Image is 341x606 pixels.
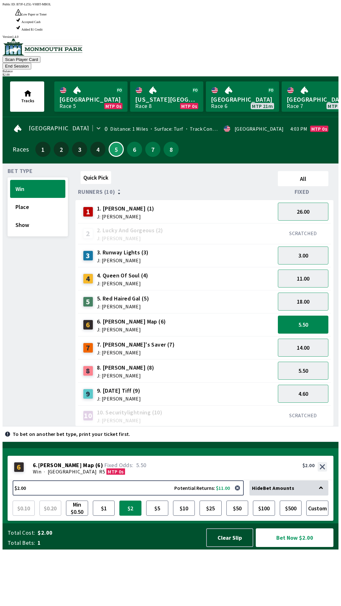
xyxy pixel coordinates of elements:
[173,501,195,516] button: $10
[148,502,167,514] span: $5
[15,203,60,211] span: Place
[308,502,327,514] span: Custom
[145,142,160,157] button: 7
[72,142,87,157] button: 3
[278,247,328,264] button: 3.00
[164,142,179,157] button: 8
[97,396,141,401] span: J: [PERSON_NAME]
[298,390,308,397] span: 4.60
[175,502,194,514] span: $10
[8,169,33,174] span: Bet Type
[290,126,308,131] span: 4:03 PM
[83,389,93,399] div: 9
[97,236,163,241] span: J: [PERSON_NAME]
[253,501,275,516] button: $100
[10,81,44,112] button: Tracks
[8,539,35,547] span: Total Bets:
[278,203,328,221] button: 26.00
[13,431,130,437] p: To bet on another bet type, print your ticket first.
[97,418,162,423] span: J: [PERSON_NAME]
[297,344,309,351] span: 14.00
[54,142,69,157] button: 2
[147,147,159,151] span: 7
[181,104,197,109] span: MTP 0s
[93,501,115,516] button: $1
[298,252,308,259] span: 3.00
[235,126,284,131] div: [GEOGRAPHIC_DATA]
[278,362,328,380] button: 5.50
[59,104,76,109] div: Race 5
[97,327,166,332] span: J: [PERSON_NAME]
[130,81,203,112] a: [US_STATE][GEOGRAPHIC_DATA]Race 8MTP 0s
[226,501,248,516] button: $50
[306,501,328,516] button: Custom
[15,221,60,229] span: Show
[16,3,51,6] span: B7JF-LZ5L-VHBT-MBOL
[298,367,308,374] span: 5.50
[21,28,43,31] span: Added $1 Credit
[206,528,253,547] button: Clear Slip
[37,147,49,151] span: 1
[212,534,248,541] span: Clear Slip
[97,341,175,349] span: 7. [PERSON_NAME]'s Saver (7)
[278,385,328,403] button: 4.60
[13,480,244,496] button: $2.00Potential Returns: $11.00
[302,462,314,468] div: $2.00
[14,462,24,472] div: 6
[3,35,338,39] div: Version 1.4.0
[135,104,152,109] div: Race 8
[252,485,294,491] span: Hide Bet Amounts
[29,126,89,131] span: [GEOGRAPHIC_DATA]
[254,502,273,514] span: $100
[97,258,149,263] span: J: [PERSON_NAME]
[3,3,338,6] div: Public ID:
[10,216,65,234] button: Show
[38,539,200,547] span: 1
[252,104,273,109] span: MTP 21m
[97,387,141,395] span: 9. [DATE] Tiff (9)
[83,320,93,330] div: 6
[97,248,149,257] span: 3. Runway Lights (3)
[3,56,40,63] button: Scan Player Card
[33,468,41,475] span: Win
[66,501,88,516] button: Min $0.50
[127,142,142,157] button: 6
[97,226,163,235] span: 2. Lucky And Gorgeous (2)
[83,297,93,307] div: 5
[295,189,309,194] span: Fixed
[83,274,93,284] div: 4
[97,205,154,213] span: 1. [PERSON_NAME] (1)
[97,318,166,326] span: 6. [PERSON_NAME] Map (6)
[55,147,67,151] span: 2
[97,373,154,378] span: J: [PERSON_NAME]
[83,411,93,421] div: 10
[44,468,45,475] span: ·
[3,73,338,76] div: $ 2.00
[97,408,162,417] span: 10. Securitylightning (10)
[35,142,51,157] button: 1
[95,462,103,468] span: ( 6 )
[97,294,149,303] span: 5. Red Haired Gal (5)
[297,275,309,282] span: 11.00
[83,366,93,376] div: 8
[97,350,175,355] span: J: [PERSON_NAME]
[94,502,113,514] span: $1
[10,198,65,216] button: Place
[146,501,168,516] button: $5
[256,528,333,547] button: Bet Now $2.00
[3,39,82,56] img: venue logo
[99,468,105,475] span: R5
[206,81,279,112] a: [GEOGRAPHIC_DATA]Race 6MTP 21m
[81,171,111,184] button: Quick Pick
[297,298,309,305] span: 18.00
[165,147,177,151] span: 8
[97,271,148,280] span: 4. Queen Of Soul (4)
[110,126,148,132] span: Distance: 1 Miles
[261,534,328,542] span: Bet Now $2.00
[129,147,141,151] span: 6
[78,189,275,195] div: Runners (10)
[10,180,65,198] button: Win
[48,468,97,475] span: [GEOGRAPHIC_DATA]
[135,95,198,104] span: [US_STATE][GEOGRAPHIC_DATA]
[78,189,115,194] span: Runners (10)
